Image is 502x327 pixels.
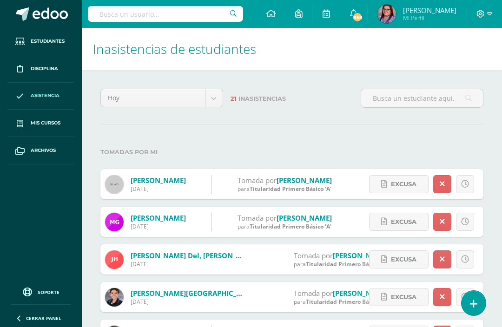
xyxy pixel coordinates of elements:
a: Hoy [101,89,223,107]
a: Excusa [369,250,429,268]
a: Estudiantes [7,28,74,55]
span: Titularidad Primero Básico 'A' [250,185,331,193]
div: para [294,260,388,268]
span: Mis cursos [31,119,60,127]
a: Soporte [11,285,71,298]
span: Excusa [391,213,416,230]
a: Mis cursos [7,110,74,137]
a: [PERSON_NAME] [277,213,332,222]
input: Busca un usuario... [88,6,243,22]
label: Tomadas por mi [100,143,483,162]
a: [PERSON_NAME] [277,176,332,185]
input: Busca un estudiante aquí... [361,89,483,107]
a: [PERSON_NAME] [333,251,388,260]
span: Tomada por [238,176,277,185]
span: 21 [231,95,237,102]
a: Excusa [369,213,429,231]
span: Cerrar panel [26,315,61,321]
span: Inasistencias [238,95,286,102]
a: [PERSON_NAME] [333,288,388,298]
span: Tomada por [294,288,333,298]
div: para [294,298,388,306]
span: Disciplina [31,65,58,72]
div: [DATE] [131,260,242,268]
a: Excusa [369,288,429,306]
a: [PERSON_NAME][GEOGRAPHIC_DATA] [131,288,257,298]
span: Tomada por [238,213,277,222]
div: [DATE] [131,185,186,193]
span: Titularidad Primero Básico 'A' [306,260,388,268]
a: Disciplina [7,55,74,83]
img: fa83c5075ae4c82d68ea927b2318c215.png [105,250,124,269]
a: [PERSON_NAME] del, [PERSON_NAME] [131,251,258,260]
div: para [238,222,332,230]
span: Estudiantes [31,38,65,45]
span: Asistencia [31,92,59,99]
span: Archivos [31,147,56,154]
div: [DATE] [131,298,242,306]
a: [PERSON_NAME] [131,213,186,222]
img: d76661cb19da47c8721aaba634ec83f7.png [377,5,396,23]
span: Tomada por [294,251,333,260]
span: Inasistencias de estudiantes [93,40,256,58]
a: Asistencia [7,83,74,110]
span: Titularidad Primero Básico 'A' [306,298,388,306]
span: Titularidad Primero Básico 'A' [250,222,331,230]
span: 868 [352,12,363,22]
span: Hoy [108,89,198,107]
span: [PERSON_NAME] [403,6,456,15]
img: 60x60 [105,175,124,194]
div: para [238,185,332,193]
img: 267cff24aa969d27412adcaaa5bd7987.png [105,213,124,231]
span: Mi Perfil [403,14,456,22]
a: Excusa [369,175,429,193]
span: Excusa [391,176,416,193]
a: [PERSON_NAME] [131,176,186,185]
span: Excusa [391,288,416,306]
span: Excusa [391,251,416,268]
a: Archivos [7,137,74,164]
div: [DATE] [131,222,186,230]
span: Soporte [38,289,59,295]
img: 780dc466b572f536190e9f92930b2b2f.png [105,288,124,307]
